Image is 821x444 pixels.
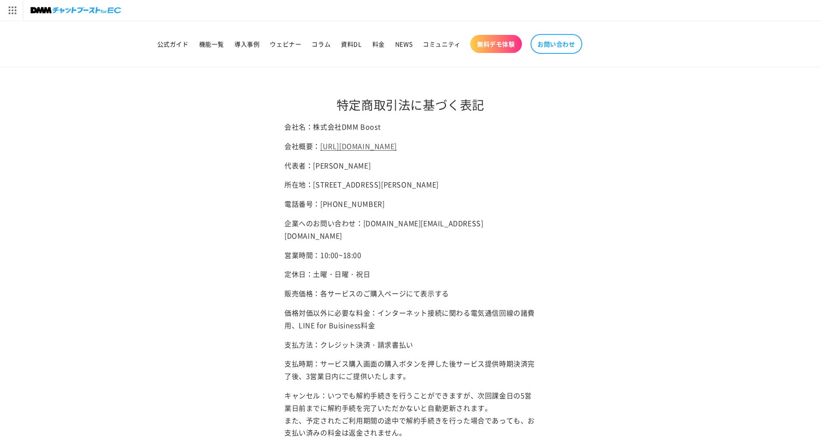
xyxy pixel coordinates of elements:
[306,35,336,53] a: コラム
[234,40,259,48] span: 導入事例
[284,389,537,439] p: キャンセル：いつでも解約手続きを行うことができますが、次回課金日の5営業日前までに解約手続を完了いただかないと自動更新されます。 また、予定されたご利用期間の途中で解約手続きを行った場合であって...
[284,338,537,351] p: 支払方法：クレジット決済・請求書払い
[284,159,537,172] p: 代表者：[PERSON_NAME]
[284,178,537,191] p: 所在地：[STREET_ADDRESS][PERSON_NAME]
[1,1,23,19] img: サービス
[470,35,522,53] a: 無料デモ体験
[270,40,301,48] span: ウェビナー
[265,35,306,53] a: ウェビナー
[418,35,466,53] a: コミュニティ
[199,40,224,48] span: 機能一覧
[229,35,265,53] a: 導入事例
[284,97,537,112] h1: 特定商取引法に基づく表記
[336,35,367,53] a: 資料DL
[372,40,385,48] span: 料金
[284,287,537,300] p: 販売価格：各サービスのご購入ページにて表示する
[341,40,362,48] span: 資料DL
[284,198,537,210] p: 電話番号：[PHONE_NUMBER]
[477,40,515,48] span: 無料デモ体験
[284,357,537,382] p: 支払時期：サービス購入画面の購入ボタンを押した後サービス提供時期決済完了後、3営業日内にご提供いたします。
[312,40,331,48] span: コラム
[284,140,537,152] p: 会社概要：
[320,141,397,151] a: [URL][DOMAIN_NAME]
[194,35,229,53] a: 機能一覧
[367,35,390,53] a: 料金
[152,35,194,53] a: 公式ガイド
[284,307,537,332] p: 価格対価以外に必要な料金：インターネット接続に関わる電気通信回線の諸費用、LINE for Buisiness料金
[531,34,582,54] a: お問い合わせ
[31,4,121,16] img: チャットブーストforEC
[284,217,537,242] p: 企業へのお問い合わせ：[DOMAIN_NAME][EMAIL_ADDRESS][DOMAIN_NAME]
[157,40,189,48] span: 公式ガイド
[284,249,537,261] p: 営業時間：10:00~18:00
[390,35,418,53] a: NEWS
[395,40,412,48] span: NEWS
[284,121,537,133] p: 会社名：株式会社DMM Boost
[537,40,575,48] span: お問い合わせ
[423,40,461,48] span: コミュニティ
[284,268,537,280] p: 定休日：土曜・日曜・祝日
